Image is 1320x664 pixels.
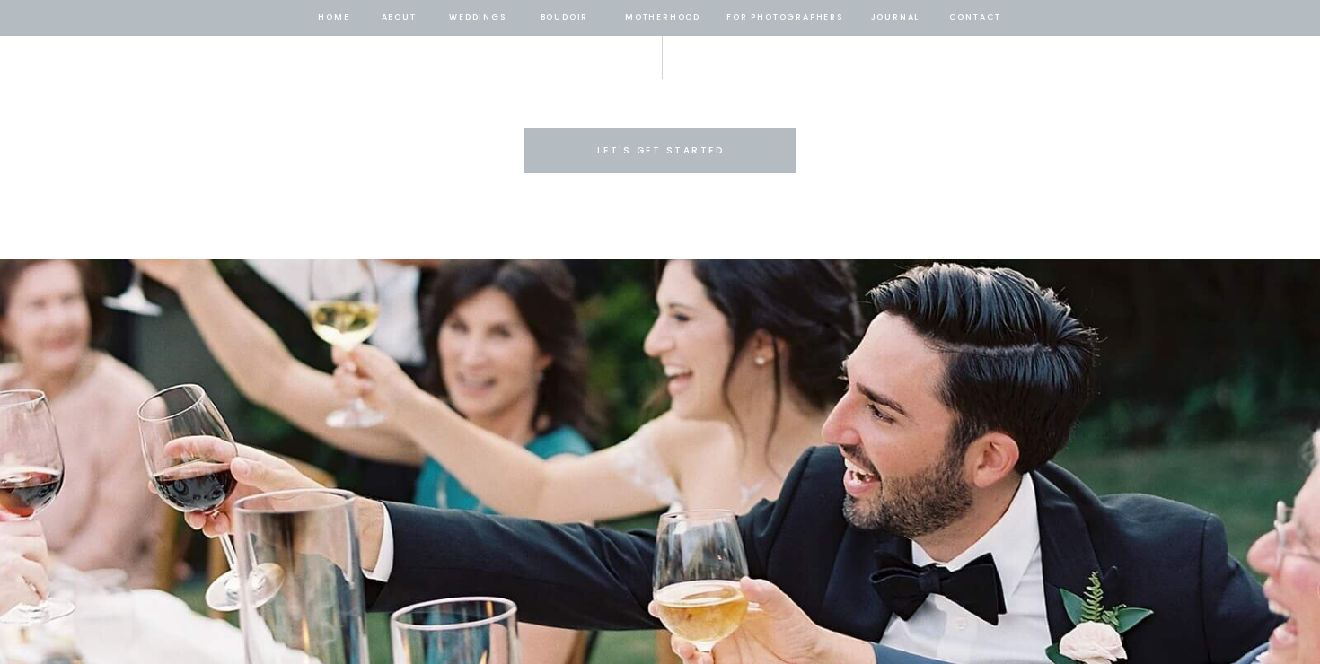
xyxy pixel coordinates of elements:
a: Motherhood [625,10,700,26]
a: contact [946,10,1004,26]
a: for photographers [726,10,843,26]
a: BOUDOIR [539,10,590,26]
a: home [317,10,351,26]
a: Weddings [447,10,508,26]
a: about [380,10,418,26]
a: journal [867,10,923,26]
a: Let's get started [578,143,743,159]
